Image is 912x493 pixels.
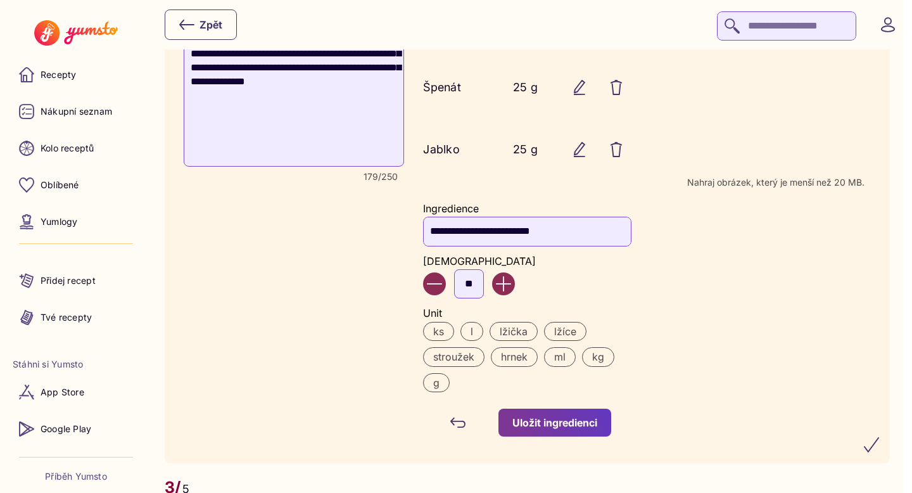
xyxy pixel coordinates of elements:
[687,177,864,188] p: Nahraj obrázek, který je menší než 20 MB.
[544,347,576,366] label: ml
[41,68,76,81] p: Recepty
[13,207,139,237] a: Yumlogy
[423,373,450,392] label: g
[13,133,139,163] a: Kolo receptů
[41,274,96,287] p: Přidej recept
[423,272,446,295] button: Decrease value
[13,96,139,127] a: Nákupní seznam
[41,423,91,435] p: Google Play
[45,470,107,483] a: Příběh Yumsto
[179,17,222,32] div: Zpět
[544,322,586,341] label: lžíce
[491,347,538,366] label: hrnek
[492,272,515,295] button: Increase value
[423,322,454,341] label: ks
[454,269,484,298] input: Enter number
[41,179,79,191] p: Oblíbené
[13,60,139,90] a: Recepty
[423,347,484,366] label: stroužek
[41,386,84,399] p: App Store
[13,414,139,444] a: Google Play
[498,409,611,437] button: Uložit ingredienci
[423,141,500,158] p: Jablko
[490,322,538,341] label: lžička
[165,10,237,40] button: Zpět
[513,141,552,158] p: 25 g
[513,79,552,96] p: 25 g
[13,170,139,200] a: Oblíbené
[423,307,442,319] label: Unit
[512,416,597,430] div: Uložit ingredienci
[13,377,139,407] a: App Store
[13,358,139,371] li: Stáhni si Yumsto
[13,266,139,296] a: Přidej recept
[582,347,614,366] label: kg
[423,255,536,267] label: [DEMOGRAPHIC_DATA]
[41,311,92,324] p: Tvé recepty
[460,322,483,341] label: l
[41,105,112,118] p: Nákupní seznam
[41,142,94,155] p: Kolo receptů
[423,79,500,96] p: Špenát
[34,20,117,46] img: Yumsto logo
[41,215,77,228] p: Yumlogy
[364,172,398,182] span: Character count
[13,302,139,333] a: Tvé recepty
[423,202,479,215] label: Ingredience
